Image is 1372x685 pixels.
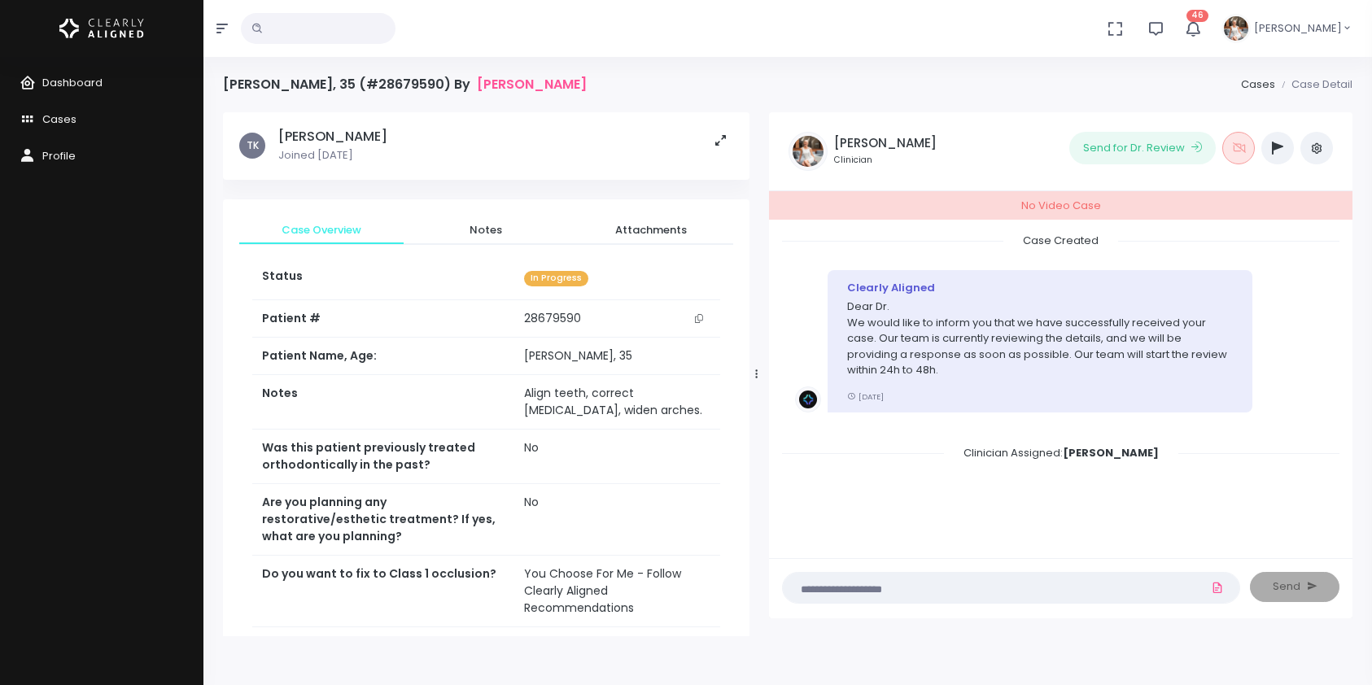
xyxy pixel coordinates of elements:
[252,299,514,338] th: Patient #
[514,375,720,430] td: Align teeth, correct [MEDICAL_DATA], widen arches.
[834,154,937,167] small: Clinician
[1221,14,1251,43] img: Header Avatar
[252,338,514,375] th: Patient Name, Age:
[514,484,720,556] td: No
[252,375,514,430] th: Notes
[514,300,720,338] td: 28679590
[1063,445,1159,460] b: [PERSON_NAME]
[514,556,720,627] td: You Choose For Me - Follow Clearly Aligned Recommendations
[252,430,514,484] th: Was this patient previously treated orthodontically in the past?
[834,136,937,151] h5: [PERSON_NAME]
[1241,76,1275,92] a: Cases
[42,148,76,164] span: Profile
[514,338,720,375] td: [PERSON_NAME], 35
[769,191,1352,220] div: No Video Case
[944,440,1178,465] span: Clinician Assigned:
[847,391,884,402] small: [DATE]
[223,76,587,92] h4: [PERSON_NAME], 35 (#28679590) By
[1208,573,1227,602] a: Add Files
[278,129,387,145] h5: [PERSON_NAME]
[1069,132,1216,164] button: Send for Dr. Review
[223,112,749,636] div: scrollable content
[1254,20,1342,37] span: [PERSON_NAME]
[1186,10,1208,22] span: 46
[477,76,587,92] a: [PERSON_NAME]
[847,299,1233,378] p: Dear Dr. We would like to inform you that we have successfully received your case. Our team is cu...
[252,484,514,556] th: Are you planning any restorative/esthetic treatment? If yes, what are you planning?
[252,556,514,627] th: Do you want to fix to Class 1 occlusion?
[42,75,103,90] span: Dashboard
[252,258,514,299] th: Status
[524,271,588,286] span: In Progress
[1003,228,1118,253] span: Case Created
[278,147,387,164] p: Joined [DATE]
[417,222,555,238] span: Notes
[582,222,720,238] span: Attachments
[847,280,1233,296] div: Clearly Aligned
[514,430,720,484] td: No
[239,133,265,159] span: TK
[1275,76,1352,93] li: Case Detail
[59,11,144,46] img: Logo Horizontal
[252,222,391,238] span: Case Overview
[42,111,76,127] span: Cases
